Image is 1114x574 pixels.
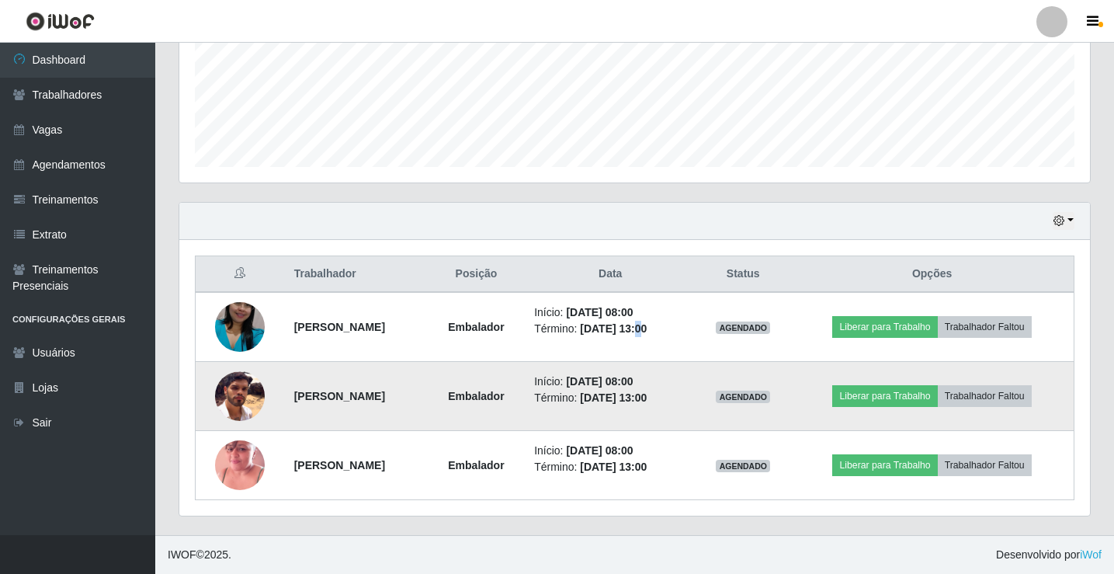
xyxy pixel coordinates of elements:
th: Opções [790,256,1074,293]
span: Desenvolvido por [996,547,1102,563]
strong: [PERSON_NAME] [294,459,385,471]
th: Trabalhador [285,256,428,293]
button: Trabalhador Faltou [938,385,1032,407]
strong: Embalador [448,321,504,333]
li: Início: [534,374,686,390]
img: 1757258181078.jpeg [215,283,265,371]
time: [DATE] 08:00 [566,375,633,388]
th: Data [525,256,696,293]
strong: [PERSON_NAME] [294,390,385,402]
button: Liberar para Trabalho [832,454,937,476]
img: 1734717801679.jpeg [215,371,265,421]
button: Liberar para Trabalho [832,316,937,338]
button: Trabalhador Faltou [938,316,1032,338]
time: [DATE] 13:00 [580,461,647,473]
img: 1752079661921.jpeg [215,421,265,510]
time: [DATE] 13:00 [580,322,647,335]
strong: Embalador [448,459,504,471]
li: Término: [534,321,686,337]
span: AGENDADO [716,460,770,472]
li: Início: [534,304,686,321]
span: AGENDADO [716,322,770,334]
time: [DATE] 08:00 [566,306,633,318]
img: CoreUI Logo [26,12,95,31]
time: [DATE] 13:00 [580,391,647,404]
span: © 2025 . [168,547,231,563]
span: AGENDADO [716,391,770,403]
strong: [PERSON_NAME] [294,321,385,333]
li: Término: [534,459,686,475]
span: IWOF [168,548,196,561]
li: Início: [534,443,686,459]
li: Término: [534,390,686,406]
strong: Embalador [448,390,504,402]
th: Posição [428,256,525,293]
button: Trabalhador Faltou [938,454,1032,476]
a: iWof [1080,548,1102,561]
th: Status [696,256,790,293]
button: Liberar para Trabalho [832,385,937,407]
time: [DATE] 08:00 [566,444,633,457]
